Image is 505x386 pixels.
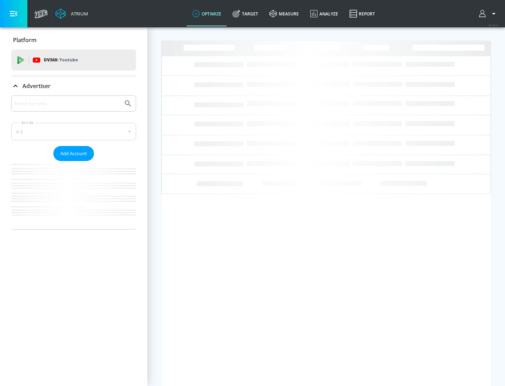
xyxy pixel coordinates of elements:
div: Atrium [68,11,88,17]
span: v 4.24.0 [488,23,498,27]
a: measure [264,1,304,26]
p: Advertiser [22,82,50,90]
a: Target [227,1,264,26]
span: Add Account [60,149,87,158]
a: Atrium [55,8,88,19]
a: Report [344,1,381,26]
a: optimize [187,1,227,26]
p: Youtube [59,56,78,64]
div: DV360: Youtube [11,49,136,71]
nav: list of Advertiser [11,161,136,229]
input: Search by name [14,99,120,108]
label: Sort By [20,120,35,125]
a: Analyze [304,1,344,26]
p: DV360: [44,56,78,64]
div: Advertiser [11,95,136,229]
div: Platform [11,30,136,50]
button: Add Account [53,146,94,161]
p: Platform [13,36,36,44]
div: A-Z [11,123,136,140]
div: Advertiser [11,76,136,96]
